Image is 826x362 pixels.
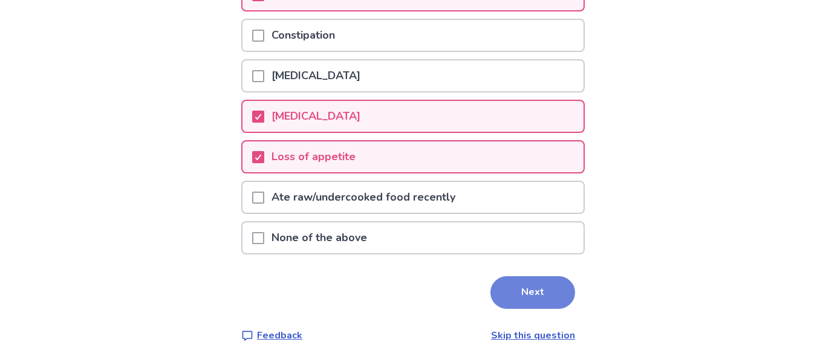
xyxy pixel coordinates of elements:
p: Constipation [264,20,342,51]
p: Ate raw/undercooked food recently [264,182,463,213]
button: Next [490,276,575,309]
p: [MEDICAL_DATA] [264,60,368,91]
p: None of the above [264,222,374,253]
a: Skip this question [491,329,575,342]
p: Loss of appetite [264,141,363,172]
a: Feedback [241,328,302,343]
p: Feedback [257,328,302,343]
p: [MEDICAL_DATA] [264,101,368,132]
